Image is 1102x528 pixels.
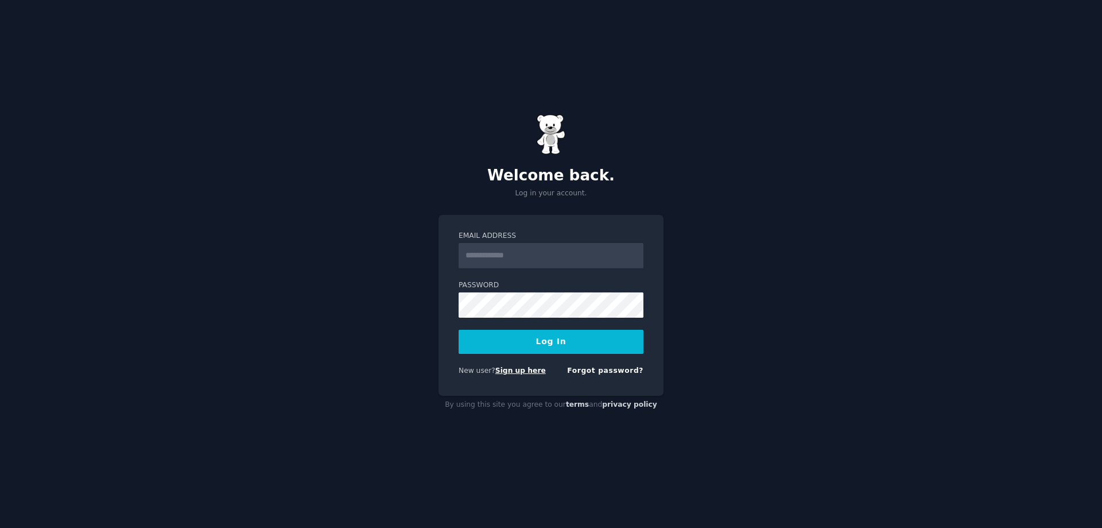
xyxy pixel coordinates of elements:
a: Sign up here [495,367,546,375]
label: Password [459,280,643,291]
img: Gummy Bear [537,114,565,155]
a: terms [566,400,589,408]
button: Log In [459,330,643,354]
label: Email Address [459,231,643,241]
p: Log in your account. [439,188,663,199]
div: By using this site you agree to our and [439,396,663,414]
span: New user? [459,367,495,375]
h2: Welcome back. [439,167,663,185]
a: Forgot password? [567,367,643,375]
a: privacy policy [602,400,657,408]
